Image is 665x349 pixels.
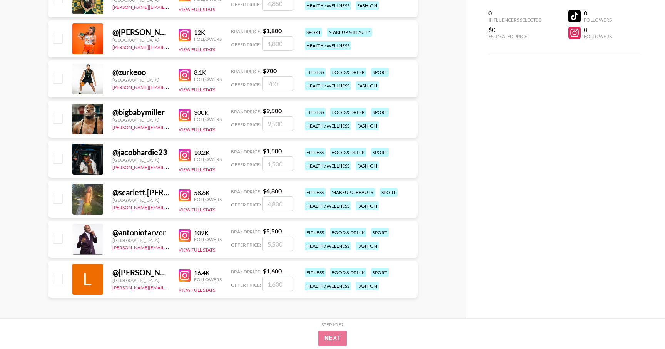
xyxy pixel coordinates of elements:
[584,26,612,34] div: 0
[231,122,261,128] span: Offer Price:
[194,29,222,36] div: 12K
[305,282,351,290] div: health / wellness
[231,109,261,114] span: Brand Price:
[194,156,222,162] div: Followers
[112,107,169,117] div: @ bigbabymiller
[356,242,379,250] div: fashion
[371,108,389,117] div: sport
[179,189,191,201] img: Instagram
[112,37,169,43] div: [GEOGRAPHIC_DATA]
[112,67,169,77] div: @ zurkeoo
[231,189,261,195] span: Brand Price:
[179,127,215,133] button: View Full Stats
[321,322,344,327] div: Step 1 of 2
[305,148,326,157] div: fitness
[179,229,191,242] img: Instagram
[231,42,261,47] span: Offer Price:
[231,29,261,34] span: Brand Price:
[179,167,215,173] button: View Full Stats
[194,76,222,82] div: Followers
[112,277,169,283] div: [GEOGRAPHIC_DATA]
[112,268,169,277] div: @ [PERSON_NAME].1388
[488,9,542,17] div: 0
[231,282,261,288] span: Offer Price:
[263,227,282,235] strong: $ 5,500
[194,149,222,156] div: 10.2K
[371,68,389,77] div: sport
[231,69,261,74] span: Brand Price:
[112,3,226,10] a: [PERSON_NAME][EMAIL_ADDRESS][DOMAIN_NAME]
[112,243,226,250] a: [PERSON_NAME][EMAIL_ADDRESS][DOMAIN_NAME]
[179,7,215,12] button: View Full Stats
[194,269,222,277] div: 16.4K
[112,27,169,37] div: @ [PERSON_NAME].[PERSON_NAME]
[356,1,379,10] div: fashion
[112,148,169,157] div: @ jacobhardie23
[194,277,222,282] div: Followers
[194,229,222,237] div: 109K
[488,26,542,34] div: $0
[305,81,351,90] div: health / wellness
[263,187,282,195] strong: $ 4,800
[305,28,322,37] div: sport
[112,77,169,83] div: [GEOGRAPHIC_DATA]
[112,228,169,237] div: @ antoniotarver
[112,123,226,130] a: [PERSON_NAME][EMAIL_ADDRESS][DOMAIN_NAME]
[194,36,222,42] div: Followers
[194,109,222,116] div: 300K
[305,242,351,250] div: health / wellness
[263,267,282,275] strong: $ 1,600
[231,242,261,248] span: Offer Price:
[262,76,293,91] input: 700
[112,163,226,170] a: [PERSON_NAME][EMAIL_ADDRESS][DOMAIN_NAME]
[231,82,261,87] span: Offer Price:
[330,268,366,277] div: food & drink
[112,188,169,197] div: @ scarlett.[PERSON_NAME]
[179,207,215,213] button: View Full Stats
[231,269,261,275] span: Brand Price:
[330,148,366,157] div: food & drink
[318,331,347,346] button: Next
[330,108,366,117] div: food & drink
[356,121,379,130] div: fashion
[371,228,389,237] div: sport
[194,116,222,122] div: Followers
[231,2,261,7] span: Offer Price:
[262,277,293,291] input: 1,600
[112,43,226,50] a: [PERSON_NAME][EMAIL_ADDRESS][DOMAIN_NAME]
[305,1,351,10] div: health / wellness
[488,34,542,39] div: Estimated Price
[231,162,261,168] span: Offer Price:
[194,196,222,202] div: Followers
[584,34,612,39] div: Followers
[179,87,215,92] button: View Full Stats
[584,17,612,23] div: Followers
[262,156,293,171] input: 1,500
[305,108,326,117] div: fitness
[627,310,656,340] iframe: Drift Widget Chat Controller
[356,161,379,170] div: fashion
[330,228,366,237] div: food & drink
[112,197,169,203] div: [GEOGRAPHIC_DATA]
[112,83,226,90] a: [PERSON_NAME][EMAIL_ADDRESS][DOMAIN_NAME]
[231,229,261,235] span: Brand Price:
[194,189,222,196] div: 58.6K
[179,247,215,253] button: View Full Stats
[194,237,222,242] div: Followers
[330,68,366,77] div: food & drink
[488,17,542,23] div: Influencers Selected
[263,147,282,154] strong: $ 1,500
[356,81,379,90] div: fashion
[231,149,261,154] span: Brand Price:
[380,188,398,197] div: sport
[179,109,191,121] img: Instagram
[371,148,389,157] div: sport
[112,283,226,290] a: [PERSON_NAME][EMAIL_ADDRESS][DOMAIN_NAME]
[112,237,169,243] div: [GEOGRAPHIC_DATA]
[263,27,282,34] strong: $ 1,800
[305,201,351,210] div: health / wellness
[179,47,215,52] button: View Full Stats
[179,149,191,161] img: Instagram
[305,268,326,277] div: fitness
[305,121,351,130] div: health / wellness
